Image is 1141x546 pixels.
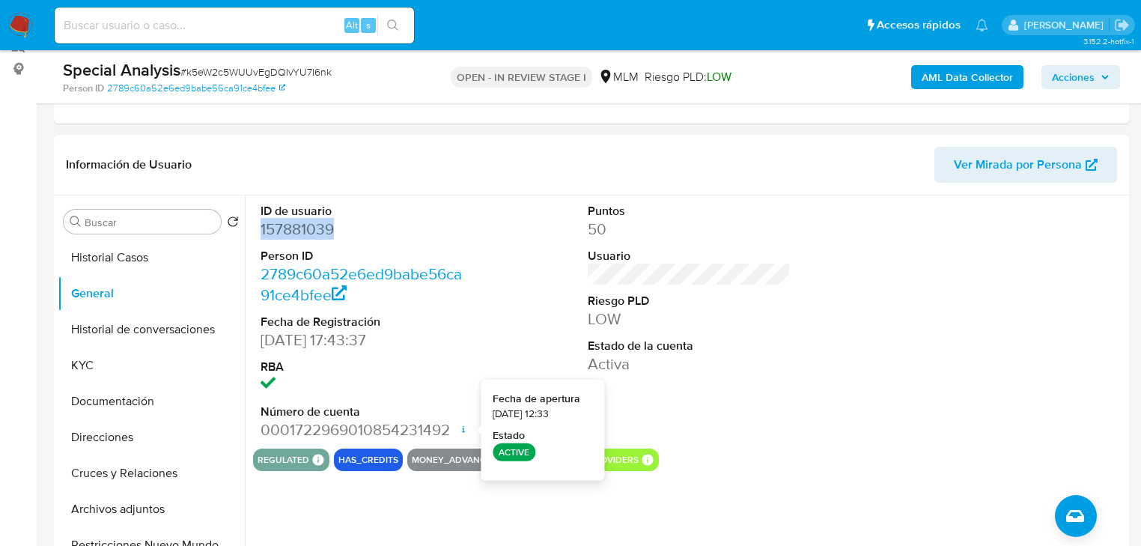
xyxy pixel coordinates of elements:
dd: 157881039 [261,219,463,240]
p: erika.juarez@mercadolibre.com.mx [1024,18,1109,32]
dt: ID de usuario [261,203,463,219]
a: 2789c60a52e6ed9babe56ca91ce4bfee [261,263,462,306]
button: Historial de conversaciones [58,312,245,348]
span: Accesos rápidos [877,17,961,33]
b: Person ID [63,82,104,95]
button: General [58,276,245,312]
button: Ver Mirada por Persona [934,147,1117,183]
dd: [DATE] 17:43:37 [261,330,463,351]
strong: Fecha de apertura [493,392,580,407]
dt: Puntos [588,203,791,219]
dt: Número de cuenta [261,404,463,420]
button: search-icon [377,15,408,36]
button: Historial Casos [58,240,245,276]
input: Buscar usuario o caso... [55,16,414,35]
a: Salir [1114,17,1130,33]
dt: Estado de la cuenta [588,338,791,354]
dt: Person ID [261,248,463,264]
button: Cruces y Relaciones [58,455,245,491]
span: LOW [707,68,731,85]
span: # k5eW2c5WUUvEgDQIvYU7I6nk [180,64,332,79]
button: regulated [258,457,309,463]
a: 2789c60a52e6ed9babe56ca91ce4bfee [107,82,285,95]
button: has_credits [338,457,398,463]
span: 3.152.2-hotfix-1 [1083,35,1134,47]
button: Direcciones [58,419,245,455]
button: money_advances_38 [412,457,512,463]
span: s [366,18,371,32]
dd: 0001722969010854231492 [261,419,463,440]
button: Archivos adjuntos [58,491,245,527]
dt: Riesgo PLD [588,293,791,309]
dt: Usuario [588,248,791,264]
a: Notificaciones [976,19,988,31]
dd: LOW [588,309,791,330]
b: Special Analysis [63,58,180,82]
input: Buscar [85,216,215,229]
span: Alt [346,18,358,32]
strong: Estado [493,428,525,443]
span: Acciones [1052,65,1095,89]
div: MLM [598,69,639,85]
dd: Activa [588,354,791,374]
dd: 50 [588,219,791,240]
button: AML Data Collector [911,65,1023,89]
dt: RBA [261,359,463,375]
dt: Fecha de Registración [261,314,463,330]
span: Ver Mirada por Persona [954,147,1082,183]
p: ACTIVE [493,443,535,461]
b: AML Data Collector [922,65,1013,89]
h1: Información de Usuario [66,157,192,172]
span: Riesgo PLD: [645,69,731,85]
button: Buscar [70,216,82,228]
button: Documentación [58,383,245,419]
button: KYC [58,348,245,383]
p: OPEN - IN REVIEW STAGE I [451,67,592,88]
button: Acciones [1041,65,1120,89]
span: [DATE] 12:33 [493,406,549,421]
button: Volver al orden por defecto [227,216,239,232]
